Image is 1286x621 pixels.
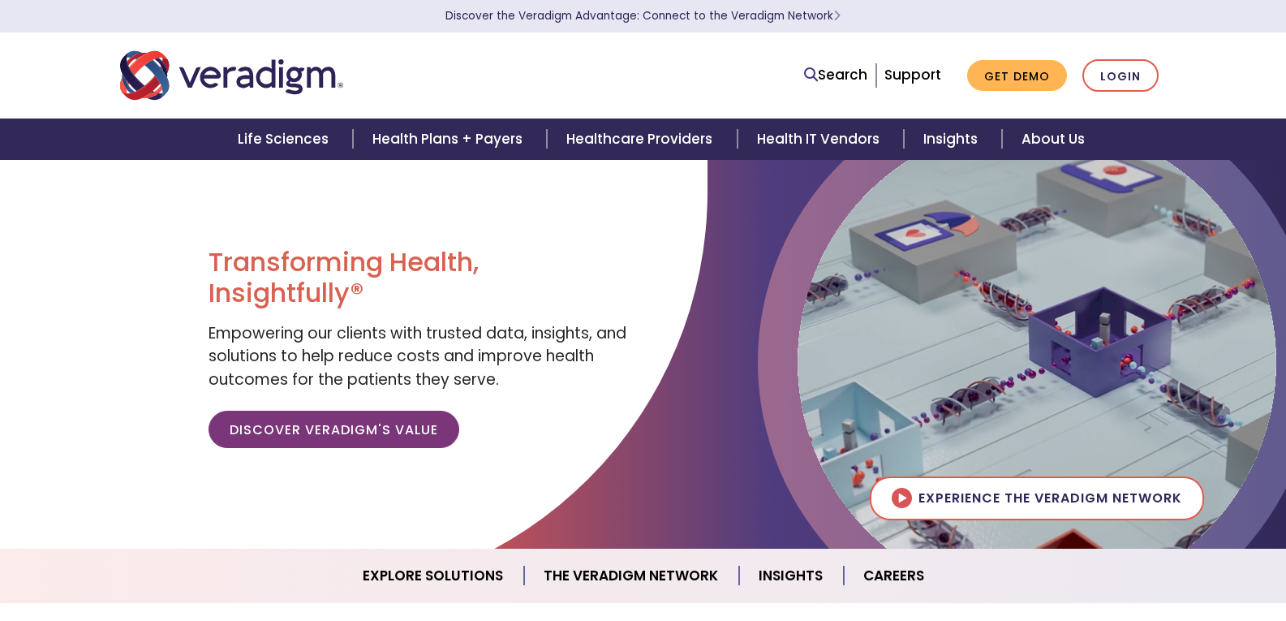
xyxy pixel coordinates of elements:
h1: Transforming Health, Insightfully® [209,247,630,309]
a: Login [1082,59,1159,93]
a: Healthcare Providers [547,119,737,160]
span: Learn More [833,8,841,24]
a: Health IT Vendors [738,119,904,160]
a: Careers [844,555,944,597]
a: Explore Solutions [343,555,524,597]
a: Insights [739,555,844,597]
a: Insights [904,119,1002,160]
a: Life Sciences [218,119,353,160]
a: About Us [1002,119,1104,160]
a: Support [884,65,941,84]
a: Get Demo [967,60,1067,92]
a: The Veradigm Network [524,555,739,597]
a: Discover Veradigm's Value [209,411,459,448]
a: Search [804,64,867,86]
a: Discover the Veradigm Advantage: Connect to the Veradigm NetworkLearn More [445,8,841,24]
span: Empowering our clients with trusted data, insights, and solutions to help reduce costs and improv... [209,322,626,390]
img: Veradigm logo [120,49,343,102]
a: Health Plans + Payers [353,119,547,160]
